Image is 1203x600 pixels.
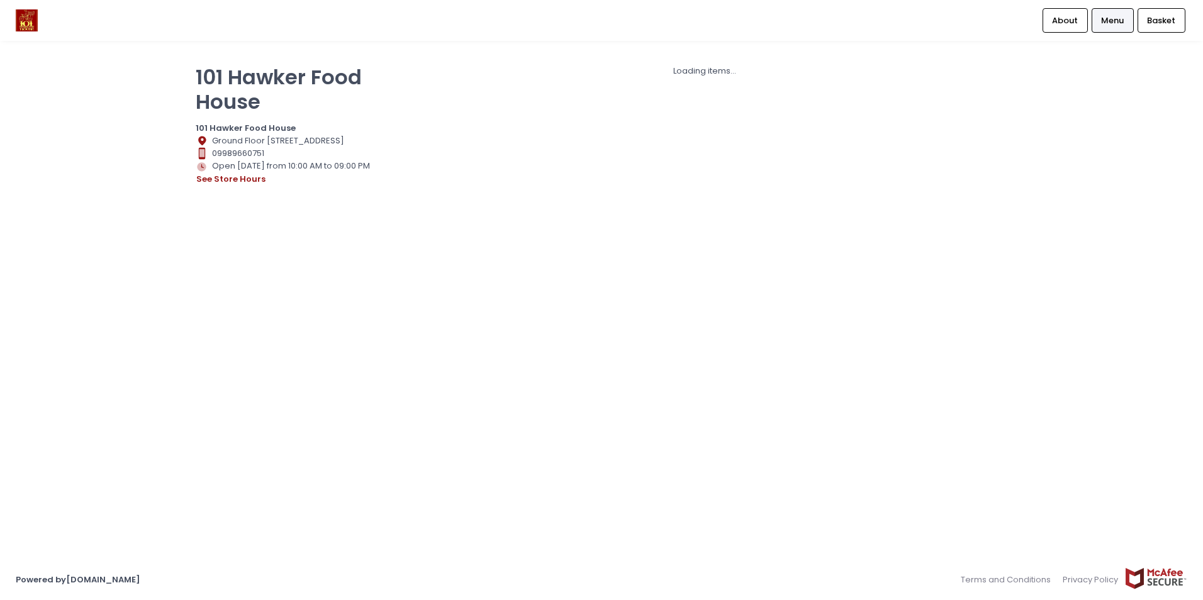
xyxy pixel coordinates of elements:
div: 09989660751 [196,147,387,160]
div: Ground Floor [STREET_ADDRESS] [196,135,387,147]
span: Menu [1101,14,1124,27]
img: mcafee-secure [1124,567,1187,589]
span: About [1052,14,1078,27]
a: Powered by[DOMAIN_NAME] [16,574,140,586]
a: About [1043,8,1088,32]
button: see store hours [196,172,266,186]
a: Privacy Policy [1057,567,1125,592]
a: Menu [1092,8,1134,32]
p: 101 Hawker Food House [196,65,387,114]
b: 101 Hawker Food House [196,122,296,134]
span: Basket [1147,14,1175,27]
div: Loading items... [403,65,1007,77]
img: logo [16,9,38,31]
a: Terms and Conditions [961,567,1057,592]
div: Open [DATE] from 10:00 AM to 09:00 PM [196,160,387,186]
